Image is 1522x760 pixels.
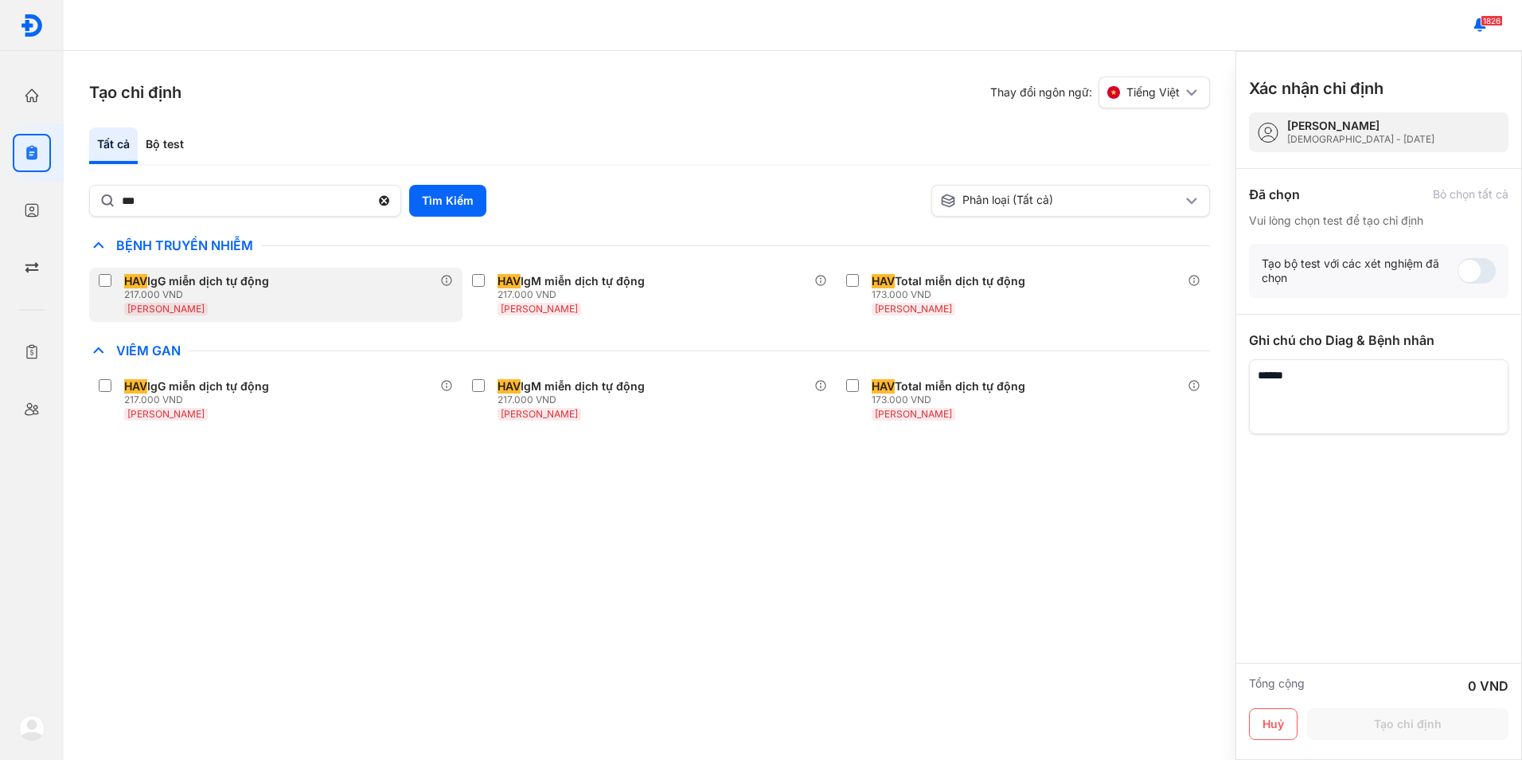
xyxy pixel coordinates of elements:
[409,185,486,217] button: Tìm Kiếm
[872,394,1032,406] div: 173.000 VND
[1249,77,1383,100] h3: Xác nhận chỉ định
[89,81,181,104] h3: Tạo chỉ định
[872,274,1025,288] div: Total miễn dịch tự động
[498,379,521,394] span: HAV
[498,274,645,288] div: IgM miễn dịch tự động
[1307,708,1508,740] button: Tạo chỉ định
[1287,133,1434,146] div: [DEMOGRAPHIC_DATA] - [DATE]
[872,274,895,288] span: HAV
[124,274,269,288] div: IgG miễn dịch tự động
[127,303,205,315] span: [PERSON_NAME]
[1249,708,1298,740] button: Huỷ
[990,76,1210,108] div: Thay đổi ngôn ngữ:
[1249,185,1300,204] div: Đã chọn
[108,237,261,253] span: Bệnh Truyền Nhiễm
[501,408,578,420] span: [PERSON_NAME]
[124,379,269,394] div: IgG miễn dịch tự động
[1126,85,1180,100] span: Tiếng Việt
[1481,15,1503,26] span: 1826
[138,127,192,164] div: Bộ test
[501,303,578,315] span: [PERSON_NAME]
[1433,187,1508,202] div: Bỏ chọn tất cả
[19,715,45,741] img: logo
[498,379,645,394] div: IgM miễn dịch tự động
[1249,214,1508,228] div: Vui lòng chọn test để tạo chỉ định
[1249,676,1305,695] div: Tổng cộng
[124,394,275,406] div: 217.000 VND
[20,14,44,37] img: logo
[872,379,895,394] span: HAV
[89,127,138,164] div: Tất cả
[124,379,147,394] span: HAV
[1262,257,1458,285] div: Tạo bộ test với các xét nghiệm đã chọn
[124,288,275,301] div: 217.000 VND
[875,408,952,420] span: [PERSON_NAME]
[127,408,205,420] span: [PERSON_NAME]
[875,303,952,315] span: [PERSON_NAME]
[872,288,1032,301] div: 173.000 VND
[108,343,189,358] span: Viêm Gan
[498,288,651,301] div: 217.000 VND
[1249,331,1508,350] div: Ghi chú cho Diag & Bệnh nhân
[498,394,651,406] div: 217.000 VND
[124,274,147,288] span: HAV
[940,193,1182,209] div: Phân loại (Tất cả)
[1468,676,1508,695] div: 0 VND
[1287,119,1434,133] div: [PERSON_NAME]
[872,379,1025,394] div: Total miễn dịch tự động
[498,274,521,288] span: HAV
